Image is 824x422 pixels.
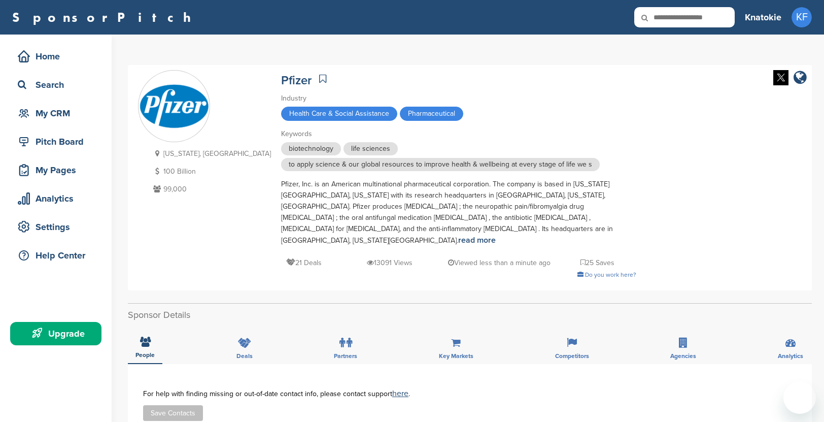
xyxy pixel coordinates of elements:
[281,73,312,88] a: Pfizer
[439,353,473,359] span: Key Markets
[392,388,408,399] a: here
[10,322,101,345] a: Upgrade
[400,107,463,121] span: Pharmaceutical
[15,133,101,151] div: Pitch Board
[281,93,636,104] div: Industry
[344,142,398,155] span: life sciences
[794,70,807,87] a: company link
[334,353,357,359] span: Partners
[585,271,636,278] span: Do you work here?
[577,271,636,278] a: Do you work here?
[128,308,812,322] h2: Sponsor Details
[143,389,797,398] div: For help with finding missing or out-of-date contact info, please contact support .
[10,73,101,96] a: Search
[10,102,101,125] a: My CRM
[367,256,413,269] p: 13091 Views
[792,7,812,27] span: KF
[15,47,101,66] div: Home
[783,381,816,414] iframe: Button to launch messaging window
[745,10,781,24] h3: Knatokie
[135,352,155,358] span: People
[778,353,803,359] span: Analytics
[281,142,341,155] span: biotechnology
[151,165,271,178] p: 100 Billion
[10,187,101,210] a: Analytics
[281,179,636,246] div: Pfizer, Inc. is an American multinational pharmaceutical corporation. The company is based in [US...
[151,147,271,160] p: [US_STATE], [GEOGRAPHIC_DATA]
[448,256,551,269] p: Viewed less than a minute ago
[12,11,197,24] a: SponsorPitch
[555,353,589,359] span: Competitors
[745,6,781,28] a: Knatokie
[15,189,101,208] div: Analytics
[143,405,203,421] button: Save Contacts
[15,218,101,236] div: Settings
[458,235,496,245] a: read more
[773,70,788,85] img: Twitter white
[10,45,101,68] a: Home
[670,353,696,359] span: Agencies
[281,158,600,171] span: to apply science & our global resources to improve health & wellbeing at every stage of life we s
[151,183,271,196] p: 99,000
[139,83,210,129] img: Sponsorpitch & Pfizer
[15,246,101,265] div: Help Center
[281,128,636,140] div: Keywords
[15,324,101,343] div: Upgrade
[15,76,101,94] div: Search
[286,256,322,269] p: 21 Deals
[580,256,614,269] p: 25 Saves
[281,107,397,121] span: Health Care & Social Assistance
[15,161,101,179] div: My Pages
[10,130,101,153] a: Pitch Board
[10,215,101,239] a: Settings
[10,158,101,182] a: My Pages
[236,353,253,359] span: Deals
[15,104,101,122] div: My CRM
[10,244,101,267] a: Help Center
